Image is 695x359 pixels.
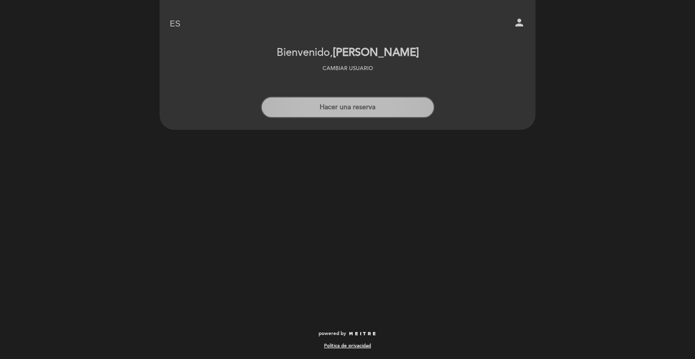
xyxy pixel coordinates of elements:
[513,17,525,32] button: person
[333,46,419,59] span: [PERSON_NAME]
[319,330,376,337] a: powered by
[277,47,419,59] h2: Bienvenido,
[324,342,371,349] a: Política de privacidad
[261,96,435,118] button: Hacer una reserva
[513,17,525,28] i: person
[286,11,409,38] a: El Legado Piano Bar
[319,330,346,337] span: powered by
[348,332,376,336] img: MEITRE
[320,64,376,73] button: Cambiar usuario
